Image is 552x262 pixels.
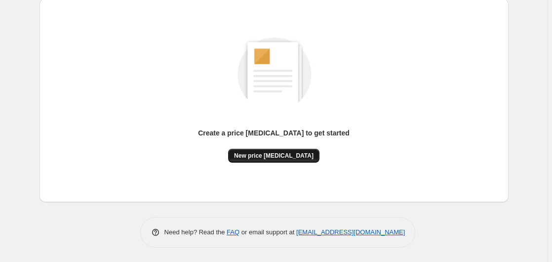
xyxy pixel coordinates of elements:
[234,152,314,160] span: New price [MEDICAL_DATA]
[227,228,239,236] a: FAQ
[296,228,405,236] a: [EMAIL_ADDRESS][DOMAIN_NAME]
[228,149,319,163] button: New price [MEDICAL_DATA]
[239,228,296,236] span: or email support at
[198,128,350,138] p: Create a price [MEDICAL_DATA] to get started
[164,228,227,236] span: Need help? Read the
